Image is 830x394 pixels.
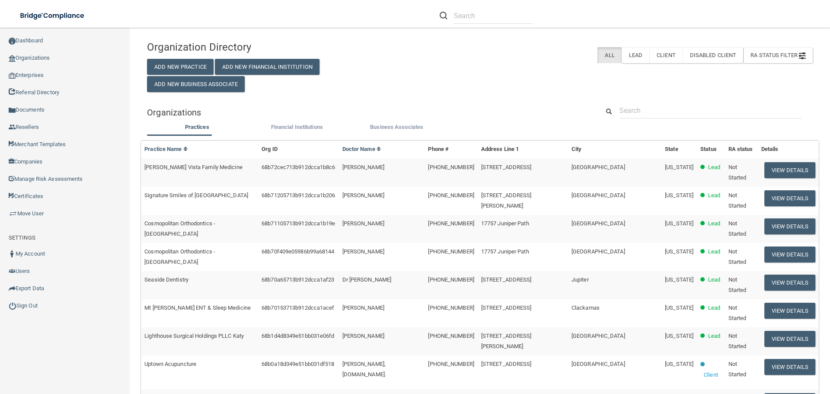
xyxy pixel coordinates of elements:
[9,209,17,218] img: briefcase.64adab9b.png
[9,38,16,45] img: ic_dashboard_dark.d01f4a41.png
[481,304,532,311] span: [STREET_ADDRESS]
[454,8,533,24] input: Search
[799,52,806,59] img: icon-filter@2x.21656d0b.png
[144,192,248,199] span: Signature Smiles of [GEOGRAPHIC_DATA]
[262,192,335,199] span: 68b71205713b912dcca1b206
[704,370,718,380] p: Client
[571,164,625,170] span: [GEOGRAPHIC_DATA]
[347,122,447,135] li: Business Associate
[262,276,334,283] span: 68b70a65713b912dcca1af23
[9,124,16,131] img: ic_reseller.de258add.png
[728,276,747,293] span: Not Started
[215,59,319,75] button: Add New Financial Institution
[342,192,384,199] span: [PERSON_NAME]
[428,164,474,170] span: [PHONE_NUMBER]
[764,247,815,263] button: View Details
[144,220,215,237] span: Cosmopolitan Orthodontics - [GEOGRAPHIC_DATA]
[764,303,815,319] button: View Details
[728,192,747,209] span: Not Started
[262,248,334,255] span: 68b70f409e05986b99a68144
[185,124,209,130] span: Practices
[481,361,532,367] span: [STREET_ADDRESS]
[144,248,215,265] span: Cosmopolitan Orthodontics - [GEOGRAPHIC_DATA]
[728,220,747,237] span: Not Started
[440,12,447,19] img: ic-search.3b580494.png
[665,220,693,227] span: [US_STATE]
[725,141,758,158] th: RA status
[9,302,16,310] img: ic_power_dark.7ecde6b1.png
[428,361,474,367] span: [PHONE_NUMBER]
[728,248,747,265] span: Not Started
[728,164,747,181] span: Not Started
[764,190,815,206] button: View Details
[680,333,820,367] iframe: Drift Widget Chat Controller
[144,276,188,283] span: Seaside Dentistry
[147,76,245,92] button: Add New Business Associate
[428,276,474,283] span: [PHONE_NUMBER]
[478,141,568,158] th: Address Line 1
[262,164,335,170] span: 68b72cec713b912dcca1b8c6
[428,304,474,311] span: [PHONE_NUMBER]
[9,107,16,114] img: icon-documents.8dae5593.png
[622,47,649,63] label: Lead
[342,146,381,152] a: Doctor Name
[342,361,386,378] span: [PERSON_NAME], [DOMAIN_NAME].
[571,276,589,283] span: Jupiter
[708,162,720,173] p: Lead
[147,108,586,117] h5: Organizations
[571,192,625,199] span: [GEOGRAPHIC_DATA]
[481,220,529,227] span: 17757 Juniper Path
[147,42,360,53] h4: Organization Directory
[571,248,625,255] span: [GEOGRAPHIC_DATA]
[481,276,532,283] span: [STREET_ADDRESS]
[262,304,334,311] span: 68b70153713b912dcca1acef
[425,141,477,158] th: Phone #
[370,124,423,130] span: Business Associates
[342,164,384,170] span: [PERSON_NAME]
[428,220,474,227] span: [PHONE_NUMBER]
[665,361,693,367] span: [US_STATE]
[661,141,697,158] th: State
[144,361,196,367] span: Uptown Acupuncture
[665,276,693,283] span: [US_STATE]
[665,192,693,199] span: [US_STATE]
[481,192,532,209] span: [STREET_ADDRESS][PERSON_NAME]
[708,218,720,229] p: Lead
[144,146,188,152] a: Practice Name
[571,220,625,227] span: [GEOGRAPHIC_DATA]
[758,141,819,158] th: Details
[571,304,600,311] span: Clackamas
[665,304,693,311] span: [US_STATE]
[568,141,661,158] th: City
[708,247,720,257] p: Lead
[262,361,334,367] span: 68b0a18d349e51bb031df518
[147,122,247,135] li: Practices
[708,303,720,313] p: Lead
[697,141,725,158] th: Status
[147,59,214,75] button: Add New Practice
[342,220,384,227] span: [PERSON_NAME]
[262,333,334,339] span: 68b1d4d8349e51bb031e06fd
[342,304,384,311] span: [PERSON_NAME]
[342,248,384,255] span: [PERSON_NAME]
[649,47,683,63] label: Client
[750,52,806,58] span: RA Status Filter
[665,333,693,339] span: [US_STATE]
[428,192,474,199] span: [PHONE_NUMBER]
[728,304,747,321] span: Not Started
[764,162,815,178] button: View Details
[481,333,532,349] span: [STREET_ADDRESS][PERSON_NAME]
[144,164,243,170] span: [PERSON_NAME] Vista Family Medicine
[271,124,323,130] span: Financial Institutions
[571,361,625,367] span: [GEOGRAPHIC_DATA]
[342,276,392,283] span: Dr [PERSON_NAME]
[665,248,693,255] span: [US_STATE]
[9,55,16,62] img: organization-icon.f8decf85.png
[708,275,720,285] p: Lead
[13,7,93,25] img: bridge_compliance_login_screen.278c3ca4.svg
[481,164,532,170] span: [STREET_ADDRESS]
[597,47,621,63] label: All
[9,285,16,292] img: icon-export.b9366987.png
[665,164,693,170] span: [US_STATE]
[351,122,442,132] label: Business Associates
